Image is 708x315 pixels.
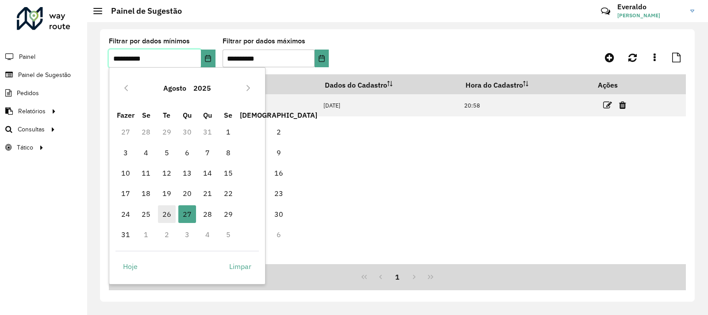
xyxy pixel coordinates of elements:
font: 28 [203,210,212,219]
td: 22 [218,183,239,204]
font: 10 [121,169,130,177]
font: Pedidos [17,90,39,96]
td: 12 [156,163,177,183]
td: 7 [197,142,218,162]
font: Hoje [123,262,138,271]
a: Excluir [619,99,626,111]
td: 1 [218,122,239,142]
font: 24 [121,210,130,219]
td: 30 [177,122,197,142]
td: 16 [239,163,319,183]
font: 4 [144,148,148,157]
font: Everaldo [617,2,646,11]
font: 6 [185,148,189,157]
font: Agosto [163,84,186,92]
font: Hora do Cadastro [466,81,523,89]
a: Editar [603,99,612,111]
td: 29 [156,122,177,142]
td: 4 [136,142,156,162]
font: Se [224,111,232,119]
font: 18 [142,189,150,198]
font: 14 [203,169,212,177]
font: 23 [274,189,283,198]
font: 25 [142,210,150,219]
td: 17 [115,183,136,204]
td: 31 [197,122,218,142]
font: Relatórios [18,108,46,115]
font: Filtrar por dados máximos [223,37,305,45]
button: Escolha o ano [190,77,215,99]
td: 18 [136,183,156,204]
font: Painel de Sugestão [111,6,182,16]
font: [DEMOGRAPHIC_DATA] [240,111,317,119]
td: 23 [239,183,319,204]
font: 15 [224,169,233,177]
font: Se [142,111,150,119]
font: 30 [274,210,283,219]
td: 29 [218,204,239,224]
font: 11 [142,169,150,177]
font: Painel [19,54,35,60]
td: 21 [197,183,218,204]
font: 3 [123,148,128,157]
font: Dados do Cadastro [325,81,387,89]
td: 30 [239,204,319,224]
div: Escolha a data [109,67,265,284]
td: 28 [136,122,156,142]
td: 3 [177,224,197,245]
font: 21 [203,189,212,198]
td: 2 [156,224,177,245]
font: 27 [183,210,192,219]
button: Escolha a data [201,50,215,67]
font: 20:58 [464,102,480,109]
td: 4 [197,224,218,245]
button: Limpar [222,257,259,275]
td: 27 [115,122,136,142]
td: 20 [177,183,197,204]
td: 28 [197,204,218,224]
font: [DATE] [323,102,340,109]
button: Próximo mês [241,81,255,95]
font: Limpar [229,262,251,271]
td: 31 [115,224,136,245]
td: 27 [177,204,197,224]
td: 11 [136,163,156,183]
font: 5 [165,148,169,157]
font: Te [163,111,170,119]
font: 31 [121,230,130,239]
td: 14 [197,163,218,183]
td: 13 [177,163,197,183]
td: 10 [115,163,136,183]
td: 19 [156,183,177,204]
font: 22 [224,189,233,198]
font: Painel de Sugestão [18,72,71,78]
font: Qu [203,111,212,119]
font: Consultas [18,126,45,133]
td: 3 [115,142,136,162]
font: 2025 [193,84,211,92]
button: Escolha a data [315,50,329,67]
td: 6 [239,224,319,245]
font: 13 [183,169,192,177]
font: Filtrar por dados mínimos [109,37,190,45]
button: Escolha o mês [160,77,190,99]
font: 2 [277,127,281,136]
td: 25 [136,204,156,224]
font: 26 [162,210,171,219]
font: Fazer [117,111,135,119]
font: 29 [224,210,233,219]
font: 20 [183,189,192,198]
font: [PERSON_NAME] [617,12,660,19]
font: 9 [277,148,281,157]
a: Contato Rápido [596,2,615,21]
font: 1 [395,273,400,281]
td: 5 [156,142,177,162]
button: 1 [389,269,406,285]
font: 12 [162,169,171,177]
td: 24 [115,204,136,224]
font: 1 [226,127,231,136]
font: 7 [205,148,210,157]
td: 5 [218,224,239,245]
td: 6 [177,142,197,162]
font: 19 [162,189,171,198]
